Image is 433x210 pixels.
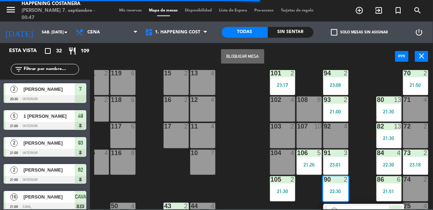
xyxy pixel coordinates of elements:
[155,30,201,35] span: 1. HAPPENING COST
[211,203,215,209] div: 4
[104,150,109,156] div: 4
[131,150,135,156] div: 8
[23,193,75,201] span: [PERSON_NAME]
[323,83,348,88] div: 23:08
[344,150,348,156] div: 3
[323,109,348,114] div: 21:00
[344,70,348,76] div: 2
[184,123,188,130] div: 2
[331,29,338,36] span: check_box_outline_blank
[78,139,83,147] span: 93
[317,150,322,156] div: 5
[415,51,428,62] button: close
[131,70,135,76] div: 6
[415,28,424,37] i: power_settings_new
[424,70,428,76] div: 2
[375,6,383,15] i: exit_to_app
[23,85,75,93] span: [PERSON_NAME]
[10,167,18,174] span: 2
[164,97,165,103] div: 16
[78,165,83,174] span: 62
[394,97,401,103] div: 13
[61,28,70,37] i: arrow_drop_down
[22,0,103,8] div: Happening Costanera
[297,150,298,156] div: 106
[10,113,18,120] span: 5
[414,6,422,15] i: search
[164,123,165,130] div: 17
[23,112,75,120] span: 1 [PERSON_NAME]
[164,203,165,209] div: 43
[222,27,268,38] div: Todas
[184,70,188,76] div: 2
[314,123,322,130] div: 10
[291,97,295,103] div: 4
[211,70,215,76] div: 4
[291,123,295,130] div: 2
[184,203,188,209] div: 2
[131,123,135,130] div: 6
[291,70,295,76] div: 2
[394,123,401,130] div: 13
[377,162,402,167] div: 22:30
[317,97,322,103] div: 8
[377,189,402,194] div: 21:51
[4,47,52,55] div: Esta vista
[394,6,403,15] i: turned_in_not
[5,4,16,18] button: menu
[216,9,251,13] span: Lista de Espera
[146,9,182,13] span: Mapa de mesas
[211,123,215,130] div: 4
[78,112,83,120] span: 49
[397,176,401,183] div: 6
[211,97,215,103] div: 4
[104,97,109,103] div: 2
[291,176,295,183] div: 2
[10,86,18,93] span: 2
[221,49,264,64] button: Bloquear Mesa
[344,123,348,130] div: 4
[5,4,16,15] i: menu
[278,9,318,13] span: Tarjetas de regalo
[344,176,348,183] div: 2
[14,65,23,74] i: filter_list
[424,150,428,156] div: 2
[377,109,402,114] div: 21:30
[297,97,298,103] div: 108
[131,97,135,103] div: 6
[164,70,165,76] div: 15
[424,97,428,103] div: 4
[398,52,406,60] i: power_input
[323,162,348,167] div: 23:01
[87,30,100,35] span: Cena
[23,139,75,147] span: [PERSON_NAME]
[403,162,428,167] div: 23:18
[424,203,428,209] div: 4
[81,47,89,55] span: 109
[10,193,18,201] span: 16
